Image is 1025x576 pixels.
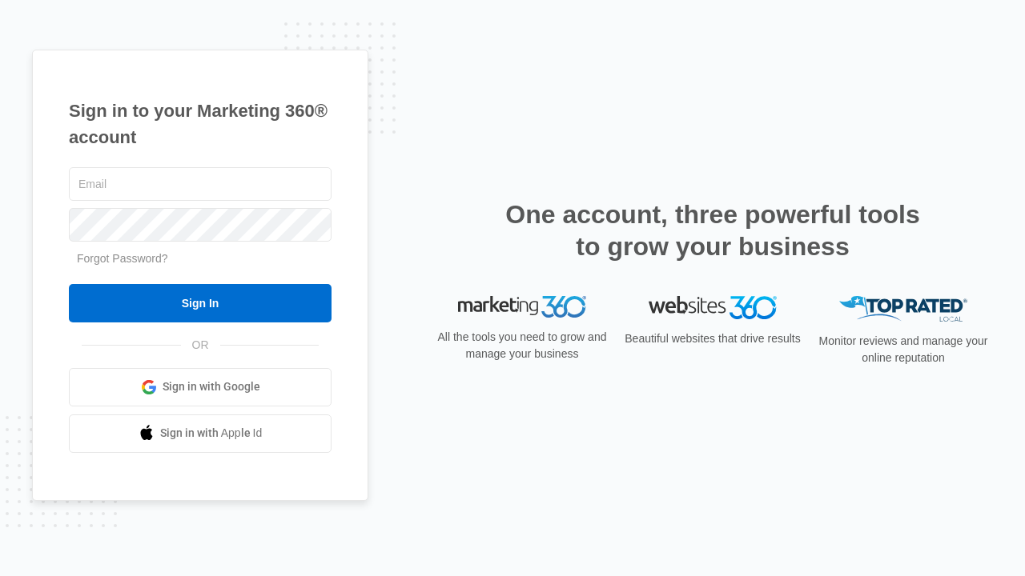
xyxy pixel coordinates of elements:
[69,98,332,150] h1: Sign in to your Marketing 360® account
[623,330,802,347] p: Beautiful websites that drive results
[814,333,993,366] p: Monitor reviews and manage your online reputation
[181,337,220,354] span: OR
[69,167,332,201] input: Email
[458,296,586,318] img: Marketing 360
[839,296,967,322] img: Top Rated Local
[649,296,777,319] img: Websites 360
[69,368,332,406] a: Sign in with Google
[500,198,925,262] h2: One account, three powerful tools to grow your business
[69,414,332,453] a: Sign in with Apple Id
[163,378,260,395] span: Sign in with Google
[432,329,612,362] p: All the tools you need to grow and manage your business
[160,425,263,442] span: Sign in with Apple Id
[69,284,332,322] input: Sign In
[77,252,168,265] a: Forgot Password?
